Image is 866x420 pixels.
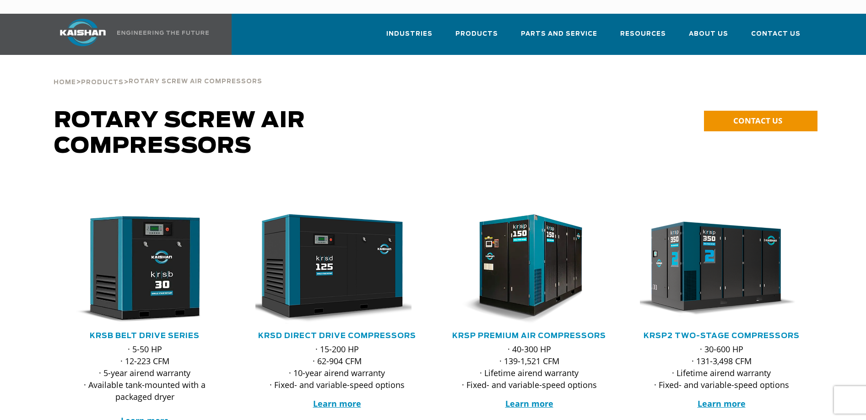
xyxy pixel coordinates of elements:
[633,214,796,324] img: krsp350
[49,19,117,46] img: kaishan logo
[386,22,433,53] a: Industries
[117,31,209,35] img: Engineering the future
[620,22,666,53] a: Resources
[751,29,801,39] span: Contact Us
[455,22,498,53] a: Products
[90,332,200,339] a: KRSB Belt Drive Series
[49,14,211,55] a: Kaishan USA
[441,214,604,324] img: krsp150
[521,29,597,39] span: Parts and Service
[54,80,76,86] span: Home
[640,214,803,324] div: krsp350
[255,343,418,391] p: · 15-200 HP · 62-904 CFM · 10-year airend warranty · Fixed- and variable-speed options
[81,80,124,86] span: Products
[54,110,305,157] span: Rotary Screw Air Compressors
[455,29,498,39] span: Products
[733,115,782,126] span: CONTACT US
[81,78,124,86] a: Products
[689,29,728,39] span: About Us
[54,78,76,86] a: Home
[129,79,262,85] span: Rotary Screw Air Compressors
[56,214,219,324] img: krsb30
[640,343,803,391] p: · 30-600 HP · 131-3,498 CFM · Lifetime airend warranty · Fixed- and variable-speed options
[505,398,553,409] a: Learn more
[313,398,361,409] a: Learn more
[63,214,226,324] div: krsb30
[54,55,262,90] div: > >
[521,22,597,53] a: Parts and Service
[620,29,666,39] span: Resources
[644,332,800,339] a: KRSP2 Two-Stage Compressors
[689,22,728,53] a: About Us
[258,332,416,339] a: KRSD Direct Drive Compressors
[452,332,606,339] a: KRSP Premium Air Compressors
[698,398,746,409] a: Learn more
[704,111,817,131] a: CONTACT US
[448,343,611,391] p: · 40-300 HP · 139-1,521 CFM · Lifetime airend warranty · Fixed- and variable-speed options
[249,214,411,324] img: krsd125
[255,214,418,324] div: krsd125
[386,29,433,39] span: Industries
[448,214,611,324] div: krsp150
[751,22,801,53] a: Contact Us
